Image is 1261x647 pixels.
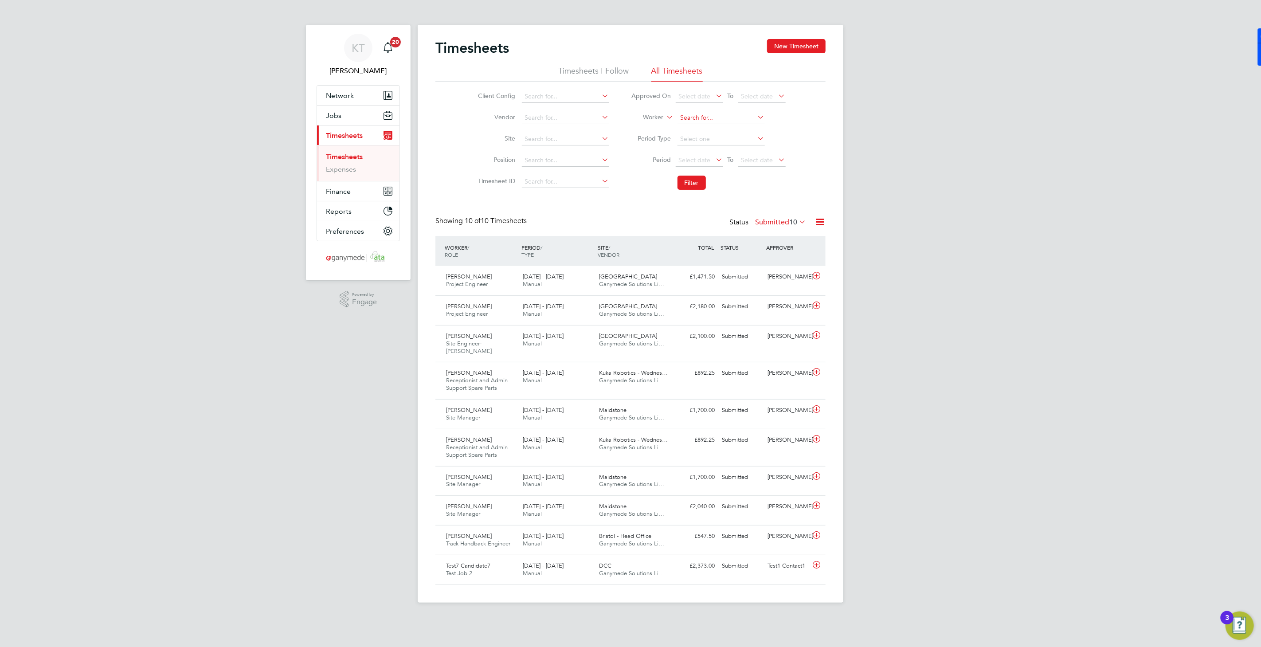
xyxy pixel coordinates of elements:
[306,25,411,280] nav: Main navigation
[672,529,718,544] div: £547.50
[718,366,764,380] div: Submitted
[599,502,627,510] span: Maidstone
[317,201,399,221] button: Reports
[523,480,542,488] span: Manual
[631,156,671,164] label: Period
[718,329,764,344] div: Submitted
[599,369,668,376] span: Kuka Robotics - Wednes…
[523,443,542,451] span: Manual
[599,414,665,421] span: Ganymede Solutions Li…
[523,436,564,443] span: [DATE] - [DATE]
[599,340,665,347] span: Ganymede Solutions Li…
[523,369,564,376] span: [DATE] - [DATE]
[317,86,399,105] button: Network
[764,270,811,284] div: [PERSON_NAME]
[446,502,492,510] span: [PERSON_NAME]
[764,559,811,573] div: Test1 Contact1
[599,569,665,577] span: Ganymede Solutions Li…
[523,502,564,510] span: [DATE] - [DATE]
[764,470,811,485] div: [PERSON_NAME]
[718,499,764,514] div: Submitted
[631,134,671,142] label: Period Type
[764,403,811,418] div: [PERSON_NAME]
[596,239,673,263] div: SITE
[1226,612,1254,640] button: Open Resource Center, 3 new notifications
[698,244,714,251] span: TOTAL
[599,532,652,540] span: Bristol - Head Office
[599,280,665,288] span: Ganymede Solutions Li…
[729,216,808,229] div: Status
[764,329,811,344] div: [PERSON_NAME]
[326,131,363,140] span: Timesheets
[741,92,773,100] span: Select date
[624,113,664,122] label: Worker
[523,376,542,384] span: Manual
[523,510,542,518] span: Manual
[446,310,488,318] span: Project Engineer
[352,291,377,298] span: Powered by
[599,473,627,481] span: Maidstone
[435,39,509,57] h2: Timesheets
[522,90,609,103] input: Search for...
[599,510,665,518] span: Ganymede Solutions Li…
[599,332,658,340] span: [GEOGRAPHIC_DATA]
[326,207,352,216] span: Reports
[326,165,356,173] a: Expenses
[317,106,399,125] button: Jobs
[523,473,564,481] span: [DATE] - [DATE]
[465,216,527,225] span: 10 Timesheets
[446,562,490,569] span: Test7 Candidate7
[390,37,401,47] span: 20
[651,66,703,82] li: All Timesheets
[446,569,472,577] span: Test Job 2
[523,332,564,340] span: [DATE] - [DATE]
[755,218,806,227] label: Submitted
[317,125,399,145] button: Timesheets
[379,34,397,62] a: 20
[446,302,492,310] span: [PERSON_NAME]
[672,559,718,573] div: £2,373.00
[764,499,811,514] div: [PERSON_NAME]
[725,154,736,165] span: To
[326,187,351,196] span: Finance
[631,92,671,100] label: Approved On
[476,156,516,164] label: Position
[767,39,826,53] button: New Timesheet
[764,239,811,255] div: APPROVER
[446,414,480,421] span: Site Manager
[446,443,508,459] span: Receptionist and Admin Support Spare Parts
[718,270,764,284] div: Submitted
[1225,618,1229,629] div: 3
[718,433,764,447] div: Submitted
[476,113,516,121] label: Vendor
[317,145,399,181] div: Timesheets
[446,510,480,518] span: Site Manager
[672,433,718,447] div: £892.25
[445,251,458,258] span: ROLE
[609,244,611,251] span: /
[523,302,564,310] span: [DATE] - [DATE]
[599,436,668,443] span: Kuka Robotics - Wednes…
[446,532,492,540] span: [PERSON_NAME]
[599,540,665,547] span: Ganymede Solutions Li…
[523,406,564,414] span: [DATE] - [DATE]
[476,177,516,185] label: Timesheet ID
[672,299,718,314] div: £2,180.00
[324,250,393,264] img: ganymedesolutions-logo-retina.png
[523,340,542,347] span: Manual
[467,244,469,251] span: /
[446,332,492,340] span: [PERSON_NAME]
[521,251,534,258] span: TYPE
[446,280,488,288] span: Project Engineer
[672,329,718,344] div: £2,100.00
[523,569,542,577] span: Manual
[523,310,542,318] span: Manual
[446,473,492,481] span: [PERSON_NAME]
[352,298,377,306] span: Engage
[326,111,341,120] span: Jobs
[540,244,542,251] span: /
[725,90,736,102] span: To
[672,403,718,418] div: £1,700.00
[446,340,492,355] span: Site Engineer- [PERSON_NAME]
[741,156,773,164] span: Select date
